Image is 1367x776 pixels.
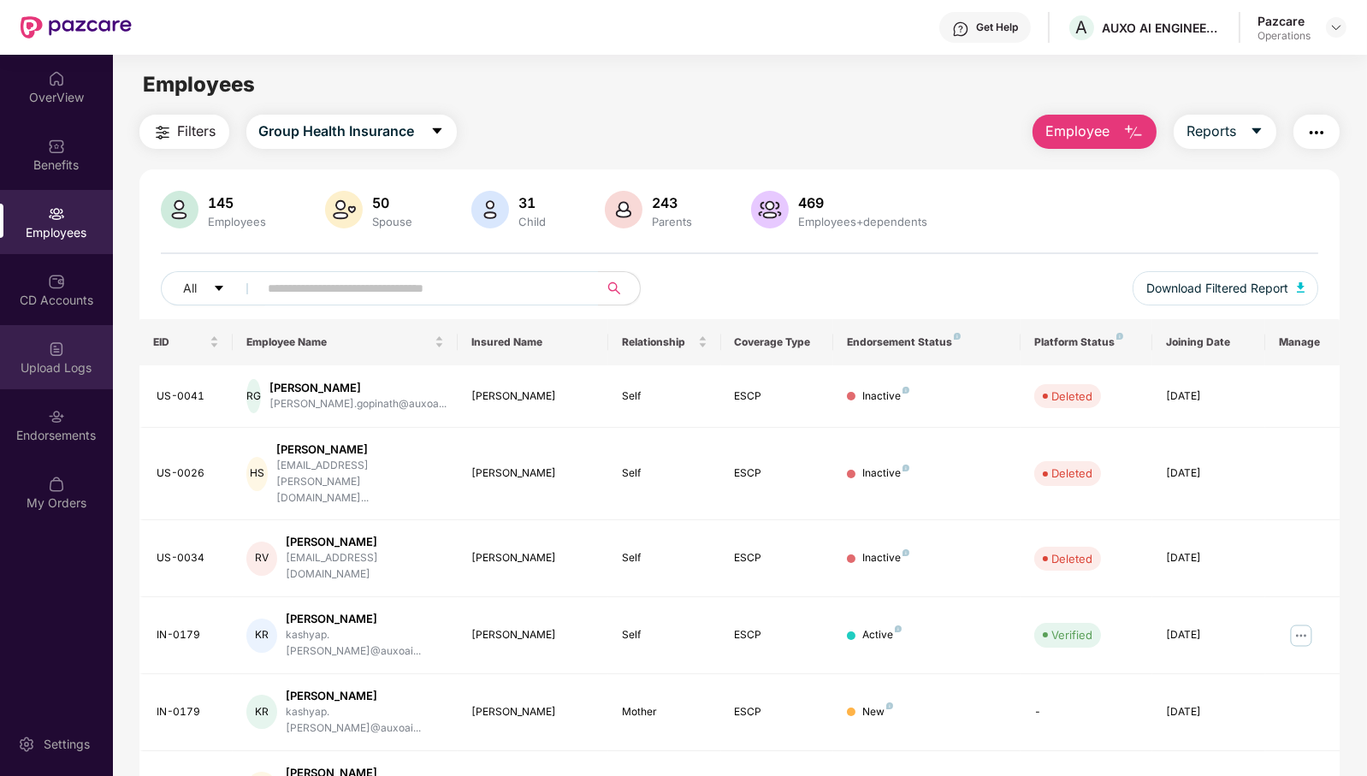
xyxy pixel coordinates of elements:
[886,702,893,709] img: svg+xml;base64,PHN2ZyB4bWxucz0iaHR0cDovL3d3dy53My5vcmcvMjAwMC9zdmciIHdpZHRoPSI4IiBoZWlnaHQ9IjgiIH...
[649,215,696,228] div: Parents
[1051,626,1092,643] div: Verified
[430,124,444,139] span: caret-down
[622,335,695,349] span: Relationship
[1187,121,1236,142] span: Reports
[1034,335,1139,349] div: Platform Status
[598,271,641,305] button: search
[954,333,961,340] img: svg+xml;base64,PHN2ZyB4bWxucz0iaHR0cDovL3d3dy53My5vcmcvMjAwMC9zdmciIHdpZHRoPSI4IiBoZWlnaHQ9IjgiIH...
[246,115,457,149] button: Group Health Insurancecaret-down
[735,465,820,482] div: ESCP
[1051,465,1092,482] div: Deleted
[796,194,932,211] div: 469
[286,611,445,627] div: [PERSON_NAME]
[143,72,255,97] span: Employees
[471,191,509,228] img: svg+xml;base64,PHN2ZyB4bWxucz0iaHR0cDovL3d3dy53My5vcmcvMjAwMC9zdmciIHhtbG5zOnhsaW5rPSJodHRwOi8vd3...
[246,379,261,413] div: RG
[246,695,277,729] div: KR
[622,550,707,566] div: Self
[1306,122,1327,143] img: svg+xml;base64,PHN2ZyB4bWxucz0iaHR0cDovL3d3dy53My5vcmcvMjAwMC9zdmciIHdpZHRoPSIyNCIgaGVpZ2h0PSIyNC...
[157,704,220,720] div: IN-0179
[1152,319,1265,365] th: Joining Date
[721,319,834,365] th: Coverage Type
[976,21,1018,34] div: Get Help
[286,534,444,550] div: [PERSON_NAME]
[598,281,631,295] span: search
[1021,674,1152,751] td: -
[18,736,35,753] img: svg+xml;base64,PHN2ZyBpZD0iU2V0dGluZy0yMHgyMCIgeG1sbnM9Imh0dHA6Ly93d3cudzMub3JnLzIwMDAvc3ZnIiB3aW...
[161,191,198,228] img: svg+xml;base64,PHN2ZyB4bWxucz0iaHR0cDovL3d3dy53My5vcmcvMjAwMC9zdmciIHhtbG5zOnhsaW5rPSJodHRwOi8vd3...
[1258,29,1311,43] div: Operations
[1045,121,1110,142] span: Employee
[862,627,902,643] div: Active
[286,627,445,660] div: kashyap.[PERSON_NAME]@auxoai...
[157,388,220,405] div: US-0041
[139,319,234,365] th: EID
[895,625,902,632] img: svg+xml;base64,PHN2ZyB4bWxucz0iaHR0cDovL3d3dy53My5vcmcvMjAwMC9zdmciIHdpZHRoPSI4IiBoZWlnaHQ9IjgiIH...
[622,388,707,405] div: Self
[213,282,225,296] span: caret-down
[1076,17,1088,38] span: A
[1166,465,1252,482] div: [DATE]
[178,121,216,142] span: Filters
[1051,550,1092,567] div: Deleted
[48,138,65,155] img: svg+xml;base64,PHN2ZyBpZD0iQmVuZWZpdHMiIHhtbG5zPSJodHRwOi8vd3d3LnczLm9yZy8yMDAwL3N2ZyIgd2lkdGg9Ij...
[286,550,444,583] div: [EMAIL_ADDRESS][DOMAIN_NAME]
[471,388,594,405] div: [PERSON_NAME]
[1166,627,1252,643] div: [DATE]
[1133,271,1319,305] button: Download Filtered Report
[458,319,607,365] th: Insured Name
[471,704,594,720] div: [PERSON_NAME]
[205,194,270,211] div: 145
[1265,319,1340,365] th: Manage
[1166,388,1252,405] div: [DATE]
[370,194,417,211] div: 50
[605,191,642,228] img: svg+xml;base64,PHN2ZyB4bWxucz0iaHR0cDovL3d3dy53My5vcmcvMjAwMC9zdmciIHhtbG5zOnhsaW5rPSJodHRwOi8vd3...
[862,465,909,482] div: Inactive
[471,550,594,566] div: [PERSON_NAME]
[847,335,1007,349] div: Endorsement Status
[796,215,932,228] div: Employees+dependents
[269,396,447,412] div: [PERSON_NAME].gopinath@auxoa...
[184,279,198,298] span: All
[902,465,909,471] img: svg+xml;base64,PHN2ZyB4bWxucz0iaHR0cDovL3d3dy53My5vcmcvMjAwMC9zdmciIHdpZHRoPSI4IiBoZWlnaHQ9IjgiIH...
[1174,115,1276,149] button: Reportscaret-down
[1146,279,1288,298] span: Download Filtered Report
[246,619,277,653] div: KR
[471,627,594,643] div: [PERSON_NAME]
[1258,13,1311,29] div: Pazcare
[862,704,893,720] div: New
[286,704,445,737] div: kashyap.[PERSON_NAME]@auxoai...
[157,465,220,482] div: US-0026
[157,550,220,566] div: US-0034
[516,194,550,211] div: 31
[735,627,820,643] div: ESCP
[246,542,277,576] div: RV
[276,441,444,458] div: [PERSON_NAME]
[1123,122,1144,143] img: svg+xml;base64,PHN2ZyB4bWxucz0iaHR0cDovL3d3dy53My5vcmcvMjAwMC9zdmciIHhtbG5zOnhsaW5rPSJodHRwOi8vd3...
[48,70,65,87] img: svg+xml;base64,PHN2ZyBpZD0iSG9tZSIgeG1sbnM9Imh0dHA6Ly93d3cudzMub3JnLzIwMDAvc3ZnIiB3aWR0aD0iMjAiIG...
[233,319,458,365] th: Employee Name
[751,191,789,228] img: svg+xml;base64,PHN2ZyB4bWxucz0iaHR0cDovL3d3dy53My5vcmcvMjAwMC9zdmciIHhtbG5zOnhsaW5rPSJodHRwOi8vd3...
[325,191,363,228] img: svg+xml;base64,PHN2ZyB4bWxucz0iaHR0cDovL3d3dy53My5vcmcvMjAwMC9zdmciIHhtbG5zOnhsaW5rPSJodHRwOi8vd3...
[735,388,820,405] div: ESCP
[152,122,173,143] img: svg+xml;base64,PHN2ZyB4bWxucz0iaHR0cDovL3d3dy53My5vcmcvMjAwMC9zdmciIHdpZHRoPSIyNCIgaGVpZ2h0PSIyNC...
[269,380,447,396] div: [PERSON_NAME]
[48,408,65,425] img: svg+xml;base64,PHN2ZyBpZD0iRW5kb3JzZW1lbnRzIiB4bWxucz0iaHR0cDovL3d3dy53My5vcmcvMjAwMC9zdmciIHdpZH...
[735,550,820,566] div: ESCP
[153,335,207,349] span: EID
[622,465,707,482] div: Self
[649,194,696,211] div: 243
[161,271,265,305] button: Allcaret-down
[608,319,721,365] th: Relationship
[21,16,132,39] img: New Pazcare Logo
[1297,282,1305,293] img: svg+xml;base64,PHN2ZyB4bWxucz0iaHR0cDovL3d3dy53My5vcmcvMjAwMC9zdmciIHhtbG5zOnhsaW5rPSJodHRwOi8vd3...
[1250,124,1263,139] span: caret-down
[276,458,444,506] div: [EMAIL_ADDRESS][PERSON_NAME][DOMAIN_NAME]...
[38,736,95,753] div: Settings
[952,21,969,38] img: svg+xml;base64,PHN2ZyBpZD0iSGVscC0zMngzMiIgeG1sbnM9Imh0dHA6Ly93d3cudzMub3JnLzIwMDAvc3ZnIiB3aWR0aD...
[205,215,270,228] div: Employees
[246,457,268,491] div: HS
[139,115,229,149] button: Filters
[1033,115,1157,149] button: Employee
[246,335,431,349] span: Employee Name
